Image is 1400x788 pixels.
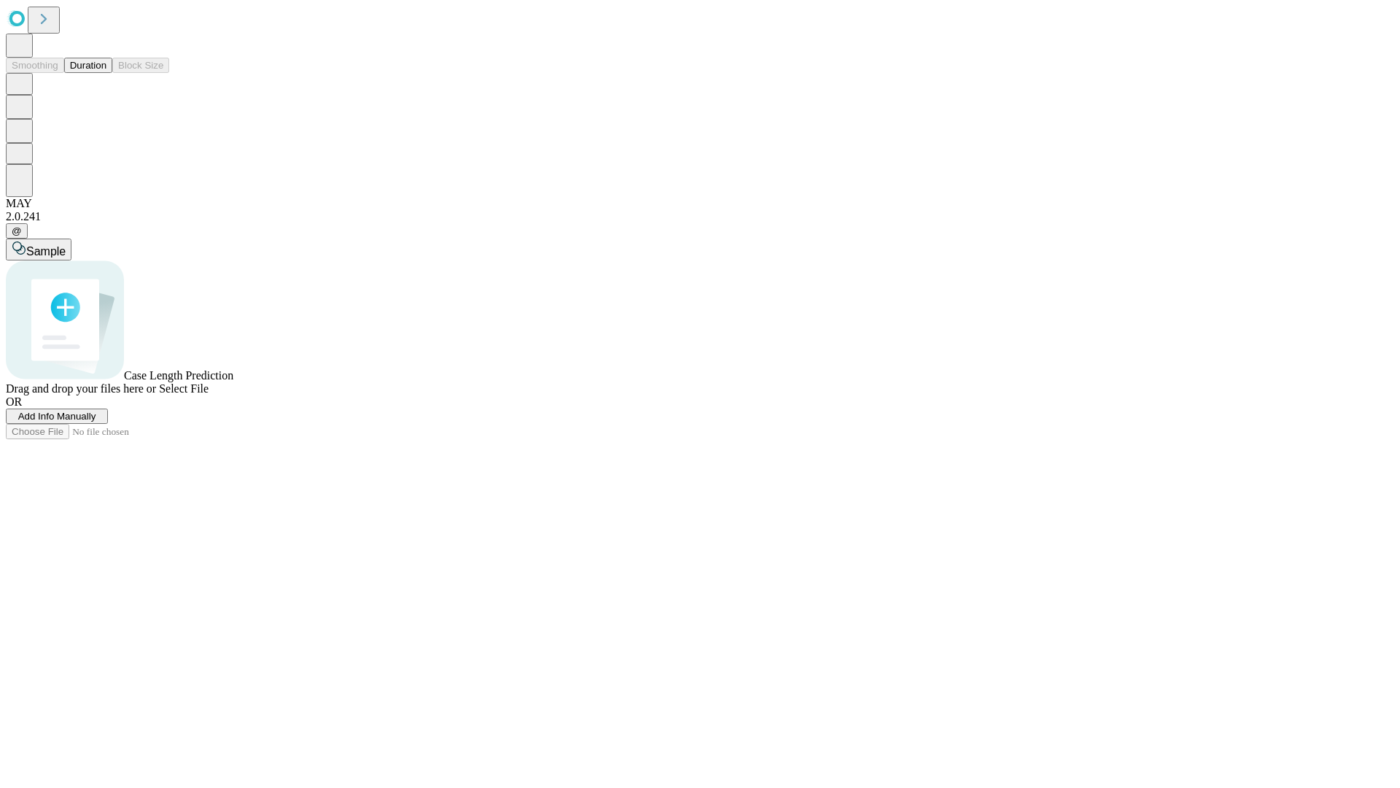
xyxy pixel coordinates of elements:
[6,210,1394,223] div: 2.0.241
[124,369,233,382] span: Case Length Prediction
[64,58,112,73] button: Duration
[26,245,66,258] span: Sample
[6,58,64,73] button: Smoothing
[159,382,209,395] span: Select File
[6,382,156,395] span: Drag and drop your files here or
[18,411,96,422] span: Add Info Manually
[12,225,22,236] span: @
[6,197,1394,210] div: MAY
[6,239,71,260] button: Sample
[6,395,22,408] span: OR
[6,409,108,424] button: Add Info Manually
[112,58,169,73] button: Block Size
[6,223,28,239] button: @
